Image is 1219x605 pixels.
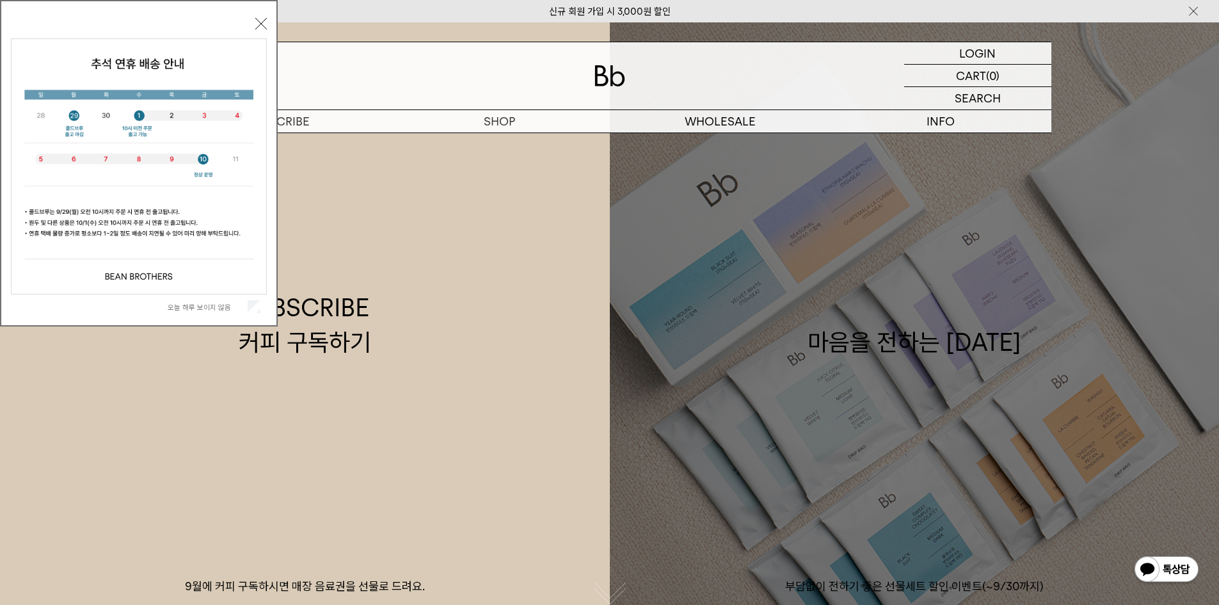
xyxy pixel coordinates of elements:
button: 닫기 [255,18,267,29]
label: 오늘 하루 보이지 않음 [168,303,245,312]
a: CART (0) [904,65,1051,87]
p: WHOLESALE [610,110,831,133]
img: 5e4d662c6b1424087153c0055ceb1a13_140731.jpg [12,39,266,294]
div: 마음을 전하는 [DATE] [808,291,1021,359]
p: SEARCH [955,87,1001,109]
p: INFO [831,110,1051,133]
a: SHOP [389,110,610,133]
img: 로고 [594,65,625,86]
a: 신규 회원 가입 시 3,000원 할인 [549,6,671,17]
div: SUBSCRIBE 커피 구독하기 [239,291,371,359]
img: 카카오톡 채널 1:1 채팅 버튼 [1133,555,1200,586]
p: (0) [986,65,1000,86]
p: LOGIN [959,42,996,64]
p: CART [956,65,986,86]
a: LOGIN [904,42,1051,65]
